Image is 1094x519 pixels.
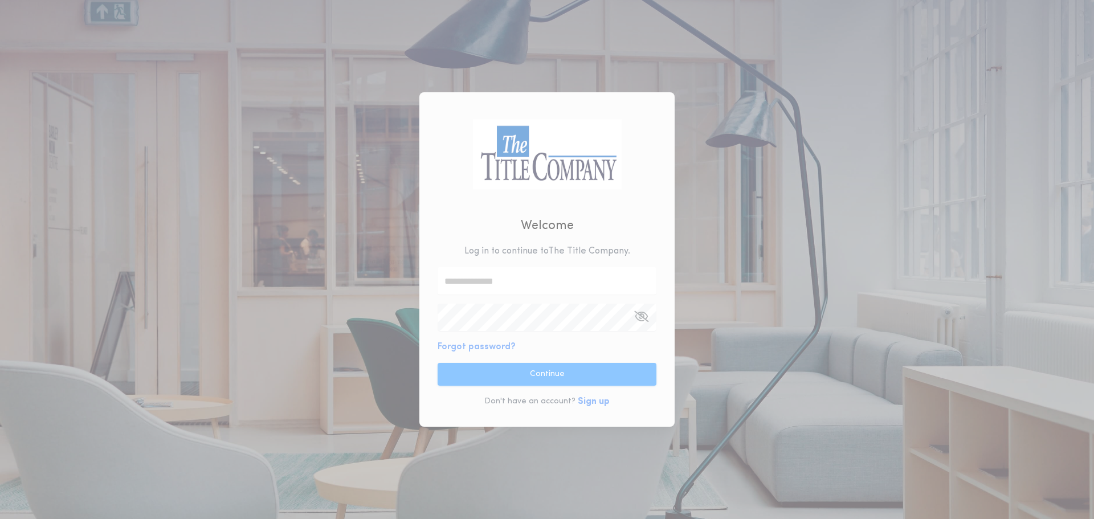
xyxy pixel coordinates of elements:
[521,216,574,235] h2: Welcome
[578,395,610,408] button: Sign up
[484,396,575,407] p: Don't have an account?
[472,119,622,189] img: logo
[438,363,656,386] button: Continue
[438,340,516,354] button: Forgot password?
[464,244,630,258] p: Log in to continue to The Title Company .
